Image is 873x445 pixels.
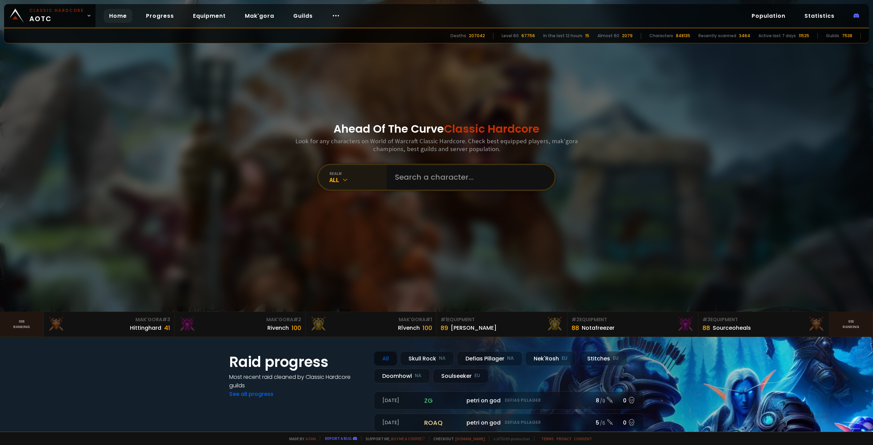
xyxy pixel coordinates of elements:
div: 41 [164,323,170,332]
small: NA [507,355,514,362]
a: #3Equipment88Sourceoheals [698,312,829,337]
a: a fan [306,436,316,441]
div: Mak'Gora [310,316,432,323]
a: Population [746,9,791,23]
a: [DOMAIN_NAME] [455,436,485,441]
a: Report a bug [325,436,352,441]
div: Doomhowl [374,369,430,383]
a: #1Equipment89[PERSON_NAME] [436,312,567,337]
div: Mak'Gora [48,316,170,323]
span: # 3 [702,316,710,323]
span: # 3 [162,316,170,323]
h1: Ahead Of The Curve [334,121,539,137]
div: Soulseeker [433,369,489,383]
a: Statistics [799,9,840,23]
div: 100 [423,323,432,332]
div: Active last 7 days [758,33,796,39]
div: Defias Pillager [457,351,522,366]
div: Rivench [267,324,289,332]
div: 2079 [622,33,633,39]
small: EU [562,355,567,362]
input: Search a character... [391,165,546,190]
small: EU [474,372,480,379]
span: Support me, [361,436,425,441]
a: Mak'gora [239,9,280,23]
div: 88 [702,323,710,332]
div: 11525 [799,33,809,39]
a: Classic HardcoreAOTC [4,4,95,27]
span: AOTC [29,8,84,24]
a: Seeranking [829,312,873,337]
a: Consent [574,436,592,441]
span: v. d752d5 - production [489,436,530,441]
span: # 1 [441,316,447,323]
div: 207042 [469,33,485,39]
span: # 1 [426,316,432,323]
div: In the last 12 hours [543,33,582,39]
div: 7538 [842,33,852,39]
a: Equipment [188,9,231,23]
span: # 2 [293,316,301,323]
div: 848135 [676,33,690,39]
div: 67756 [521,33,535,39]
div: Deaths [450,33,466,39]
h3: Look for any characters on World of Warcraft Classic Hardcore. Check best equipped players, mak'g... [293,137,580,153]
a: [DATE]roaqpetri on godDefias Pillager5 /60 [374,414,644,432]
a: #2Equipment88Notafreezer [567,312,698,337]
a: Buy me a coffee [391,436,425,441]
a: Mak'Gora#2Rivench100 [175,312,306,337]
div: realm [329,171,387,176]
div: Equipment [702,316,825,323]
a: Mak'Gora#1Rîvench100 [306,312,436,337]
small: EU [613,355,619,362]
div: Notafreezer [582,324,615,332]
div: Stitches [579,351,627,366]
div: 100 [292,323,301,332]
div: All [374,351,397,366]
a: Mak'Gora#3Hittinghard41 [44,312,175,337]
div: Equipment [441,316,563,323]
div: Level 60 [502,33,519,39]
div: 88 [572,323,579,332]
span: # 2 [572,316,579,323]
div: Hittinghard [130,324,161,332]
div: Almost 60 [597,33,619,39]
div: Skull Rock [400,351,454,366]
div: 15 [585,33,589,39]
div: [PERSON_NAME] [451,324,497,332]
h4: Most recent raid cleaned by Classic Hardcore guilds [229,373,366,390]
div: Nek'Rosh [525,351,576,366]
h1: Raid progress [229,351,366,373]
span: Made by [285,436,316,441]
div: Mak'Gora [179,316,301,323]
div: Characters [649,33,673,39]
span: Classic Hardcore [444,121,539,136]
div: Recently scanned [698,33,736,39]
a: Progress [140,9,179,23]
a: Terms [541,436,554,441]
div: Sourceoheals [713,324,751,332]
span: Checkout [429,436,485,441]
a: Guilds [288,9,318,23]
div: 89 [441,323,448,332]
a: [DATE]zgpetri on godDefias Pillager8 /90 [374,391,644,410]
small: Classic Hardcore [29,8,84,14]
a: Home [104,9,132,23]
small: NA [439,355,446,362]
div: Equipment [572,316,694,323]
div: 3464 [739,33,750,39]
a: See all progress [229,390,273,398]
div: Guilds [826,33,839,39]
small: NA [415,372,421,379]
div: Rîvench [398,324,420,332]
a: Privacy [557,436,571,441]
div: All [329,176,387,184]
